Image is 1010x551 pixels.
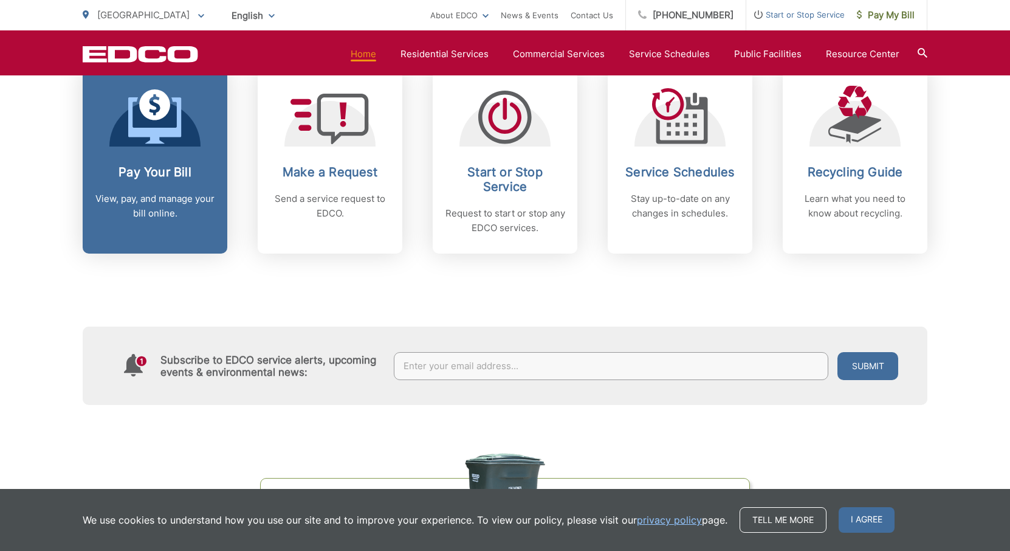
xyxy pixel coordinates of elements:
[270,165,390,179] h2: Make a Request
[795,165,915,179] h2: Recycling Guide
[400,47,489,61] a: Residential Services
[445,165,565,194] h2: Start or Stop Service
[222,5,284,26] span: English
[83,46,198,63] a: EDCD logo. Return to the homepage.
[430,8,489,23] a: About EDCO
[857,8,915,23] span: Pay My Bill
[83,513,727,527] p: We use cookies to understand how you use our site and to improve your experience. To view our pol...
[734,47,802,61] a: Public Facilities
[608,68,752,254] a: Service Schedules Stay up-to-date on any changes in schedules.
[571,8,613,23] a: Contact Us
[783,68,927,254] a: Recycling Guide Learn what you need to know about recycling.
[826,47,899,61] a: Resource Center
[394,352,829,380] input: Enter your email address...
[270,192,390,221] p: Send a service request to EDCO.
[637,513,702,527] a: privacy policy
[620,192,740,221] p: Stay up-to-date on any changes in schedules.
[258,68,402,254] a: Make a Request Send a service request to EDCO.
[97,9,190,21] span: [GEOGRAPHIC_DATA]
[629,47,710,61] a: Service Schedules
[95,165,215,179] h2: Pay Your Bill
[160,354,382,378] h4: Subscribe to EDCO service alerts, upcoming events & environmental news:
[83,68,227,254] a: Pay Your Bill View, pay, and manage your bill online.
[95,192,215,221] p: View, pay, and manage your bill online.
[351,47,376,61] a: Home
[445,206,565,235] p: Request to start or stop any EDCO services.
[501,8,558,23] a: News & Events
[620,165,740,179] h2: Service Schedules
[513,47,605,61] a: Commercial Services
[740,507,826,533] a: Tell me more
